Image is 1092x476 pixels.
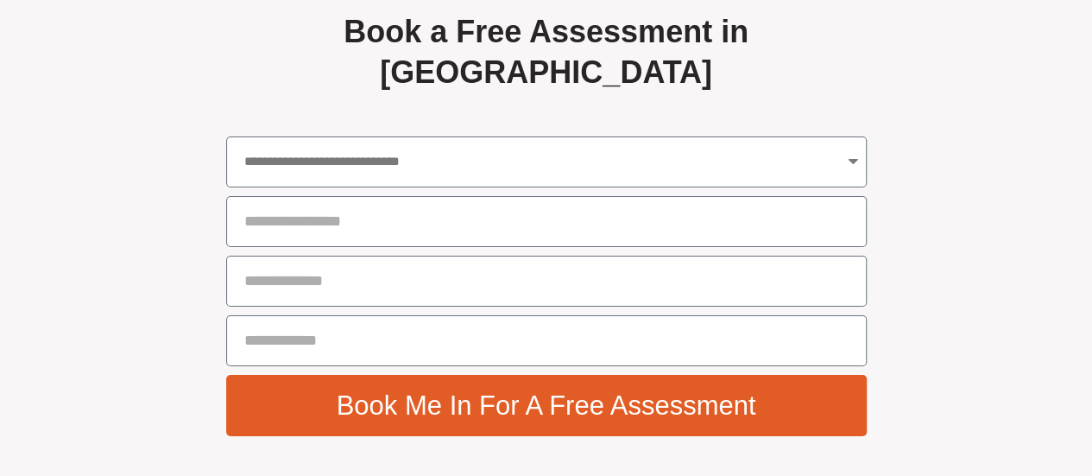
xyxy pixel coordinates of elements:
[226,375,867,436] button: Book Me In For A Free Assessment
[805,281,1092,476] iframe: Chat Widget
[226,136,867,445] form: Free Assessment - Global
[337,392,756,419] span: Book Me In For A Free Assessment
[226,12,867,93] h2: Book a Free Assessment in [GEOGRAPHIC_DATA]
